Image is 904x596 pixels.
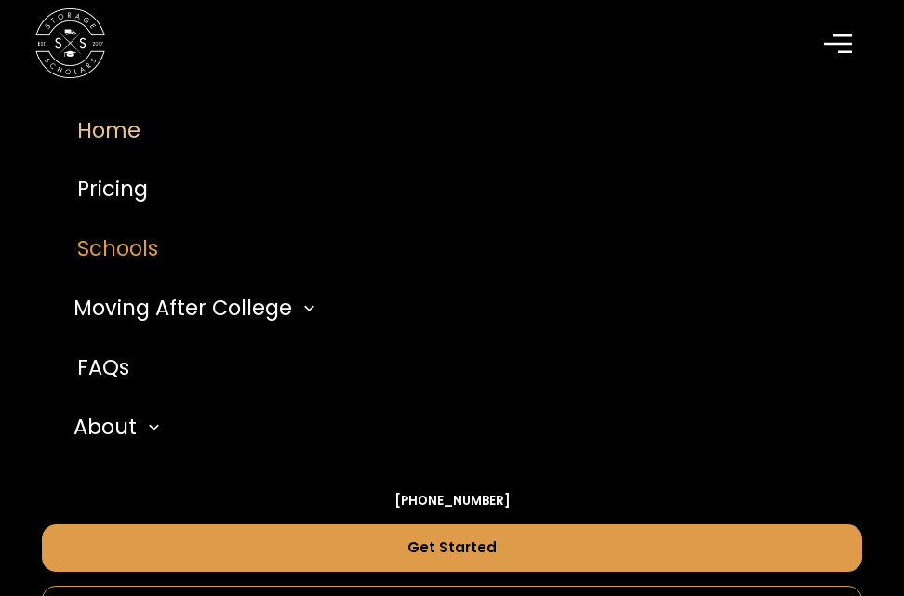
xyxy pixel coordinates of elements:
[42,220,862,280] a: Schools
[35,8,105,78] img: Storage Scholars main logo
[66,398,862,457] div: About
[813,16,869,72] div: menu
[42,101,862,161] a: Home
[66,279,862,338] div: Moving After College
[394,492,511,510] a: [PHONE_NUMBER]
[42,338,862,398] a: FAQs
[73,412,137,444] div: About
[73,293,292,324] div: Moving After College
[42,524,862,572] a: Get Started
[42,161,862,220] a: Pricing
